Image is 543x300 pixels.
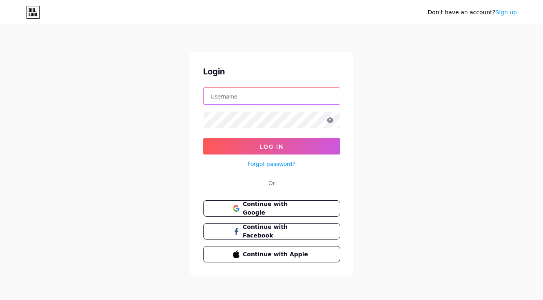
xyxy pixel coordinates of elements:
[203,138,340,154] button: Log In
[204,88,340,104] input: Username
[495,9,517,16] a: Sign up
[243,200,310,217] span: Continue with Google
[259,143,284,150] span: Log In
[428,8,517,17] div: Don't have an account?
[268,179,275,187] div: Or
[243,223,310,240] span: Continue with Facebook
[203,200,340,217] button: Continue with Google
[243,250,310,259] span: Continue with Apple
[203,65,340,78] div: Login
[203,246,340,262] button: Continue with Apple
[248,159,295,168] a: Forgot password?
[203,223,340,240] button: Continue with Facebook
